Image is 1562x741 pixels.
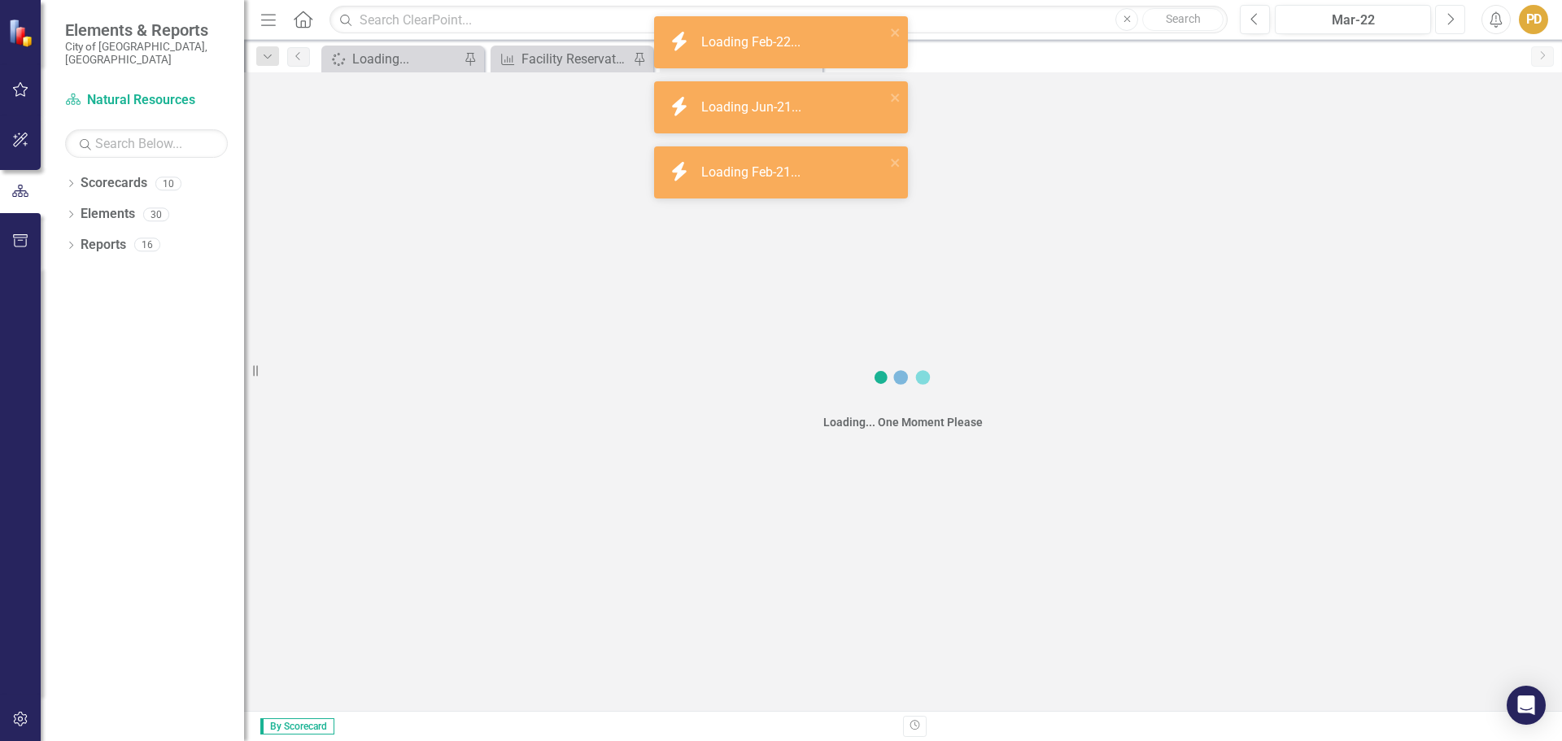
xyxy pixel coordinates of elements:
[890,88,901,107] button: close
[701,98,805,117] div: Loading Jun-21...
[65,40,228,67] small: City of [GEOGRAPHIC_DATA], [GEOGRAPHIC_DATA]
[890,153,901,172] button: close
[155,177,181,190] div: 10
[81,205,135,224] a: Elements
[823,414,983,430] div: Loading... One Moment Please
[134,238,160,252] div: 16
[65,129,228,158] input: Search Below...
[1166,12,1201,25] span: Search
[81,174,147,193] a: Scorecards
[8,18,37,46] img: ClearPoint Strategy
[701,33,805,52] div: Loading Feb-22...
[81,236,126,255] a: Reports
[521,49,629,69] div: Facility Reservation Permits
[65,20,228,40] span: Elements & Reports
[495,49,629,69] a: Facility Reservation Permits
[1507,686,1546,725] div: Open Intercom Messenger
[1281,11,1425,30] div: Mar-22
[352,49,460,69] div: Loading...
[65,91,228,110] a: Natural Resources
[143,207,169,221] div: 30
[1275,5,1431,34] button: Mar-22
[701,163,805,182] div: Loading Feb-21...
[1142,8,1224,31] button: Search
[260,718,334,734] span: By Scorecard
[890,23,901,41] button: close
[325,49,460,69] a: Loading...
[1519,5,1548,34] button: PD
[329,6,1228,34] input: Search ClearPoint...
